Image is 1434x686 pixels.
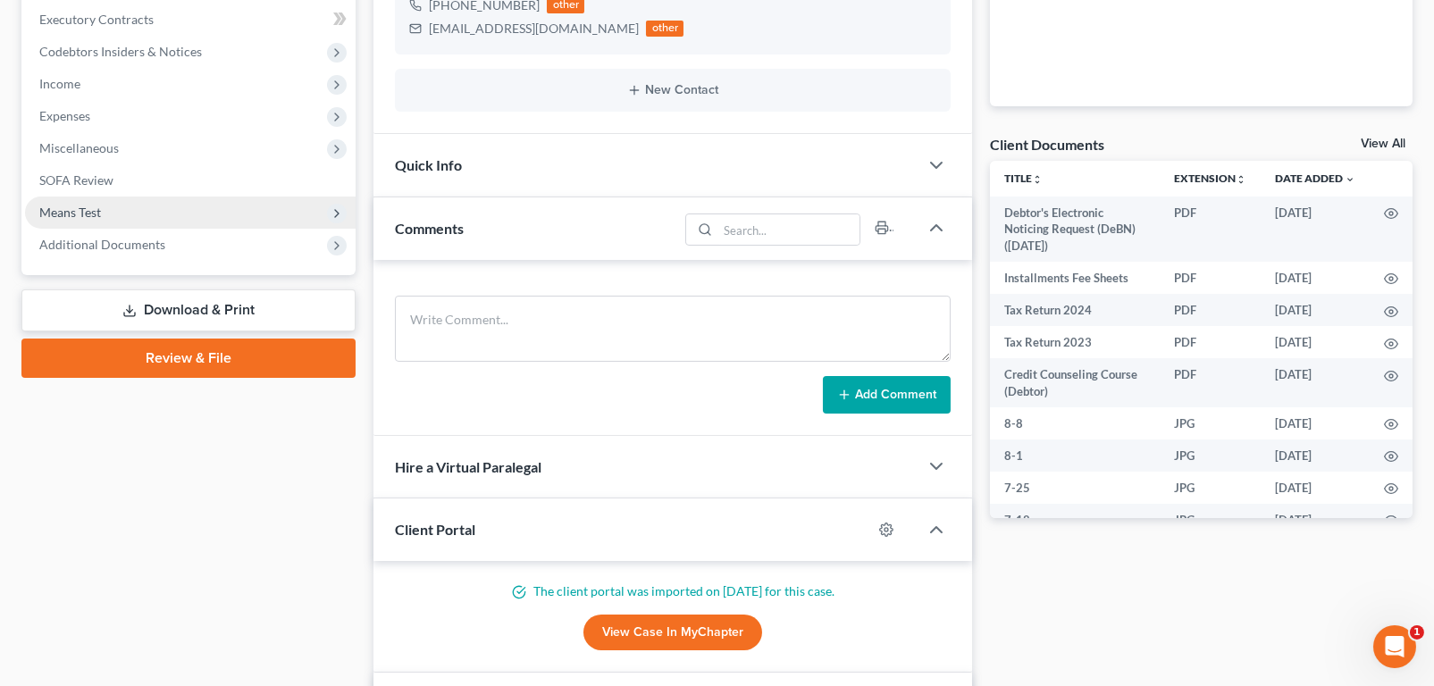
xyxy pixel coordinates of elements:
[1261,294,1370,326] td: [DATE]
[1261,358,1370,407] td: [DATE]
[1275,171,1355,185] a: Date Added expand_more
[1261,407,1370,439] td: [DATE]
[21,339,356,378] a: Review & File
[1261,439,1370,472] td: [DATE]
[1160,407,1261,439] td: JPG
[1345,174,1355,185] i: expand_more
[1410,625,1424,640] span: 1
[583,615,762,650] a: View Case in MyChapter
[990,262,1160,294] td: Installments Fee Sheets
[1160,294,1261,326] td: PDF
[823,376,951,414] button: Add Comment
[990,135,1104,154] div: Client Documents
[1261,197,1370,262] td: [DATE]
[1373,625,1416,668] iframe: Intercom live chat
[990,407,1160,439] td: 8-8
[990,472,1160,504] td: 7-25
[429,20,639,38] div: [EMAIL_ADDRESS][DOMAIN_NAME]
[1261,262,1370,294] td: [DATE]
[990,504,1160,536] td: 7-18
[1160,197,1261,262] td: PDF
[1174,171,1246,185] a: Extensionunfold_more
[1004,171,1043,185] a: Titleunfold_more
[395,458,541,475] span: Hire a Virtual Paralegal
[25,164,356,197] a: SOFA Review
[1160,439,1261,472] td: JPG
[395,521,475,538] span: Client Portal
[1261,472,1370,504] td: [DATE]
[646,21,683,37] div: other
[1160,358,1261,407] td: PDF
[1361,138,1405,150] a: View All
[39,44,202,59] span: Codebtors Insiders & Notices
[1261,504,1370,536] td: [DATE]
[990,358,1160,407] td: Credit Counseling Course (Debtor)
[39,205,101,220] span: Means Test
[1261,326,1370,358] td: [DATE]
[39,76,80,91] span: Income
[1236,174,1246,185] i: unfold_more
[39,172,113,188] span: SOFA Review
[1160,326,1261,358] td: PDF
[395,156,462,173] span: Quick Info
[990,197,1160,262] td: Debtor's Electronic Noticing Request (DeBN) ([DATE])
[39,12,154,27] span: Executory Contracts
[990,439,1160,472] td: 8-1
[25,4,356,36] a: Executory Contracts
[1032,174,1043,185] i: unfold_more
[39,237,165,252] span: Additional Documents
[395,582,951,600] p: The client portal was imported on [DATE] for this case.
[21,289,356,331] a: Download & Print
[1160,504,1261,536] td: JPG
[1160,472,1261,504] td: JPG
[39,108,90,123] span: Expenses
[395,220,464,237] span: Comments
[990,326,1160,358] td: Tax Return 2023
[990,294,1160,326] td: Tax Return 2024
[39,140,119,155] span: Miscellaneous
[718,214,860,245] input: Search...
[1160,262,1261,294] td: PDF
[409,83,936,97] button: New Contact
